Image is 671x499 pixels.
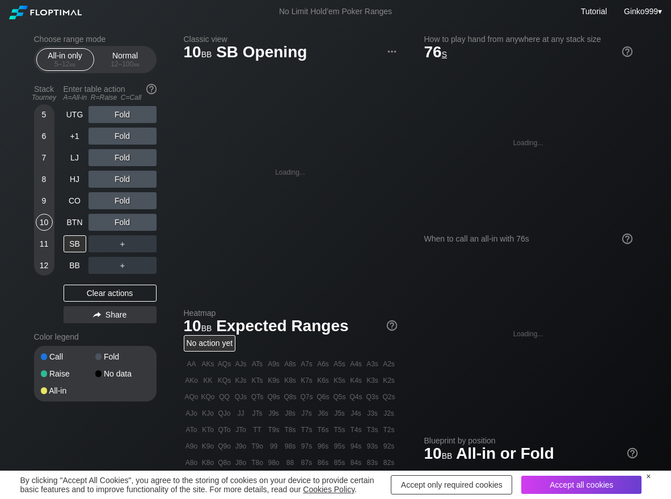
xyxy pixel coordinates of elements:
[365,405,381,421] div: J3s
[88,214,157,231] div: Fold
[41,60,89,68] div: 5 – 12
[365,438,381,454] div: 93s
[621,45,634,58] img: help.32db89a4.svg
[332,455,348,471] div: 85s
[184,316,397,335] h1: Expected Ranges
[184,389,200,405] div: AQo
[9,6,82,19] img: Floptimal logo
[64,106,86,123] div: UTG
[88,171,157,188] div: Fold
[217,389,233,405] div: QQ
[315,356,331,372] div: A6s
[201,47,212,60] span: bb
[233,389,249,405] div: QJs
[581,7,607,16] a: Tutorial
[70,60,76,68] span: bb
[315,405,331,421] div: J6s
[36,106,53,123] div: 5
[200,438,216,454] div: K9o
[348,438,364,454] div: 94s
[348,389,364,405] div: Q4s
[365,373,381,388] div: K3s
[182,44,214,62] span: 10
[217,356,233,372] div: AQs
[233,455,249,471] div: J8o
[182,318,214,336] span: 10
[315,438,331,454] div: 96s
[513,330,543,338] div: Loading...
[184,455,200,471] div: A8o
[282,389,298,405] div: Q8s
[303,485,355,494] a: Cookies Policy
[381,438,397,454] div: 92s
[250,455,265,471] div: T8o
[442,449,453,461] span: bb
[64,214,86,231] div: BTN
[217,438,233,454] div: Q9o
[299,373,315,388] div: K7s
[332,438,348,454] div: 95s
[36,171,53,188] div: 8
[282,455,298,471] div: 88
[184,356,200,372] div: AA
[217,405,233,421] div: QJo
[381,405,397,421] div: J2s
[282,356,298,372] div: A8s
[315,455,331,471] div: 86s
[348,373,364,388] div: K4s
[200,422,216,438] div: KTo
[332,405,348,421] div: J5s
[266,356,282,372] div: A9s
[64,94,157,102] div: A=All-in R=Raise C=Call
[332,389,348,405] div: Q5s
[233,422,249,438] div: JTo
[386,319,398,332] img: help.32db89a4.svg
[266,455,282,471] div: 98o
[200,455,216,471] div: K8o
[64,257,86,274] div: BB
[64,171,86,188] div: HJ
[299,356,315,372] div: A7s
[250,373,265,388] div: KTs
[250,438,265,454] div: T9o
[282,438,298,454] div: 98s
[282,422,298,438] div: T8s
[200,405,216,421] div: KJo
[88,235,157,252] div: ＋
[381,389,397,405] div: Q2s
[266,389,282,405] div: Q9s
[348,356,364,372] div: A4s
[41,353,95,361] div: Call
[64,128,86,145] div: +1
[424,444,638,463] h1: All-in or Fold
[36,192,53,209] div: 9
[88,149,157,166] div: Fold
[184,335,236,352] div: No action yet
[275,168,305,176] div: Loading...
[184,438,200,454] div: A9o
[88,257,157,274] div: ＋
[391,475,512,494] div: Accept only required cookies
[332,373,348,388] div: K5s
[250,356,265,372] div: ATs
[365,455,381,471] div: 83s
[64,235,86,252] div: SB
[266,373,282,388] div: K9s
[64,149,86,166] div: LJ
[315,422,331,438] div: T6s
[266,405,282,421] div: J9s
[266,422,282,438] div: T9s
[214,44,309,62] span: SB Opening
[365,422,381,438] div: T3s
[64,80,157,106] div: Enter table action
[233,356,249,372] div: AJs
[200,389,216,405] div: KQo
[201,321,212,333] span: bb
[646,472,651,481] div: ×
[217,455,233,471] div: Q8o
[250,405,265,421] div: JTs
[266,438,282,454] div: 99
[64,306,157,323] div: Share
[348,405,364,421] div: J4s
[299,389,315,405] div: Q7s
